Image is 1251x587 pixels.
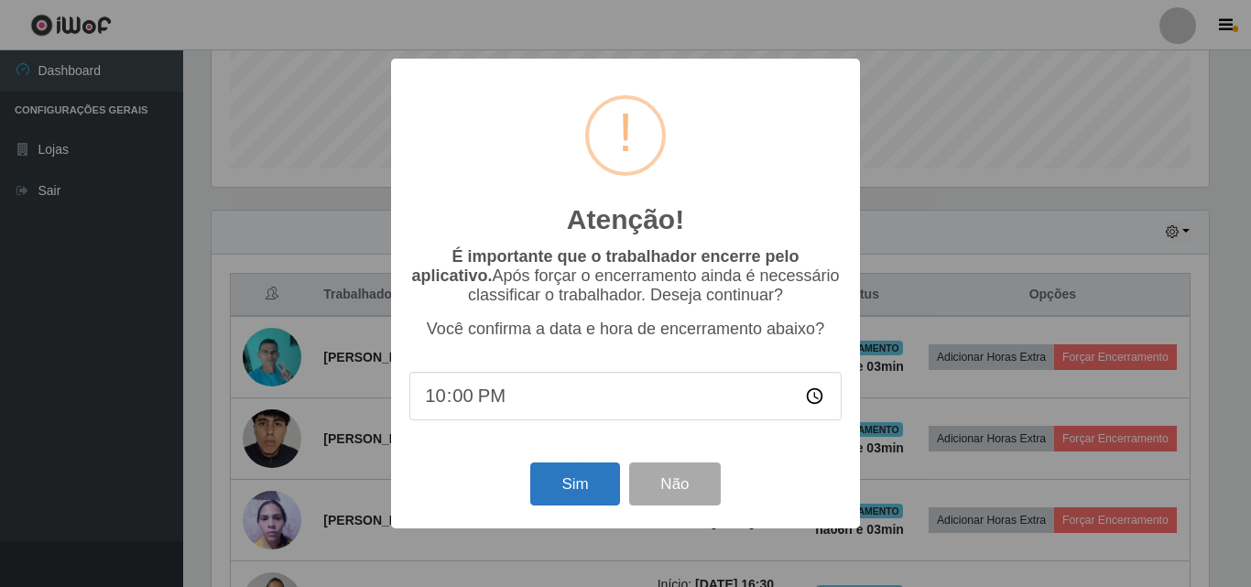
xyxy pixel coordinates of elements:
[409,320,842,339] p: Você confirma a data e hora de encerramento abaixo?
[409,247,842,305] p: Após forçar o encerramento ainda é necessário classificar o trabalhador. Deseja continuar?
[411,247,799,285] b: É importante que o trabalhador encerre pelo aplicativo.
[530,462,619,505] button: Sim
[629,462,720,505] button: Não
[567,203,684,236] h2: Atenção!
